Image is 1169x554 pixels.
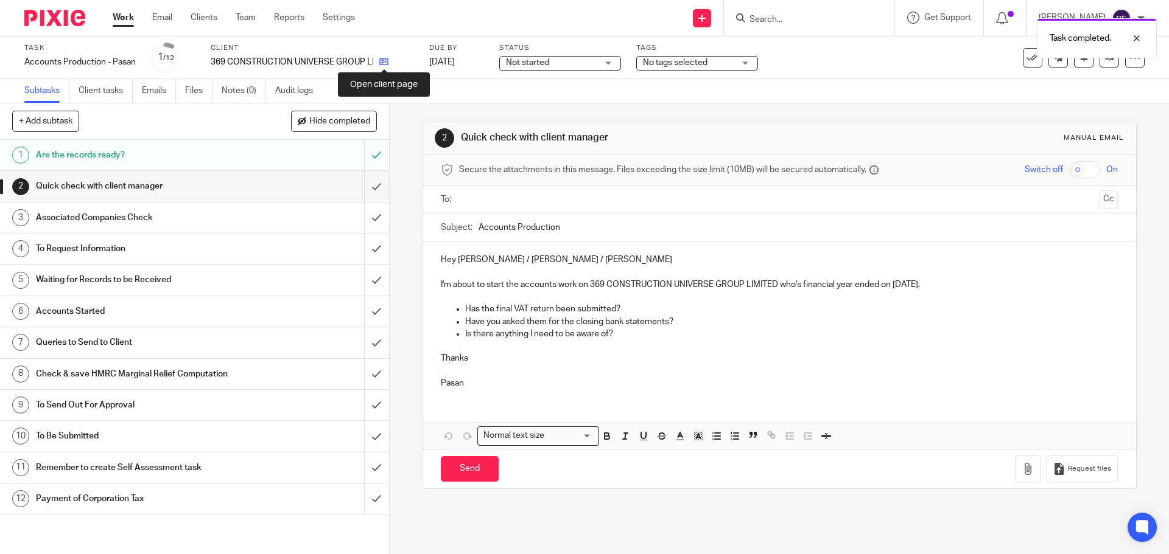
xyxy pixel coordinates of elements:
[499,43,621,53] label: Status
[429,58,455,66] span: [DATE]
[1047,455,1117,483] button: Request files
[506,58,549,67] span: Not started
[24,56,136,68] div: Accounts Production - Pasan
[36,365,247,383] h1: Check & save HMRC Marginal Relief Computation
[441,279,1117,291] p: I'm about to start the accounts work on 369 CONSTRUCTION UNIVERSE GROUP LIMITED who's financial y...
[36,240,247,258] h1: To Request Information
[309,117,370,126] span: Hide completed
[36,490,247,508] h1: Payment of Corporation Tax
[12,178,29,195] div: 2
[163,55,174,61] small: /12
[274,12,304,24] a: Reports
[461,131,806,144] h1: Quick check with client manager
[459,164,866,176] span: Secure the attachments in this message. Files exceeding the size limit (10MB) will be secured aut...
[465,316,1117,328] p: Have you asked them for the closing bank statements?
[441,377,1117,389] p: Pasan
[36,459,247,477] h1: Remember to create Self Assessment task
[465,328,1117,340] p: Is there anything I need to be aware of?
[1068,464,1111,474] span: Request files
[12,396,29,414] div: 9
[36,271,247,289] h1: Waiting for Records to be Received
[36,427,247,445] h1: To Be Submitted
[191,12,217,24] a: Clients
[12,147,29,164] div: 1
[211,56,373,68] p: 369 CONSTRUCTION UNIVERSE GROUP LIMITED
[12,240,29,257] div: 4
[480,429,547,442] span: Normal text size
[24,79,69,103] a: Subtasks
[12,303,29,320] div: 6
[185,79,212,103] a: Files
[441,221,472,234] label: Subject:
[142,79,176,103] a: Emails
[12,334,29,351] div: 7
[1025,164,1063,176] span: Switch off
[24,43,136,53] label: Task
[643,58,707,67] span: No tags selected
[1050,32,1111,44] p: Task completed.
[211,43,414,53] label: Client
[441,352,1117,364] p: Thanks
[12,272,29,289] div: 5
[12,111,79,131] button: + Add subtask
[441,254,1117,266] p: Hey [PERSON_NAME] / [PERSON_NAME] / [PERSON_NAME]
[36,396,247,414] h1: To Send Out For Approval
[36,177,247,195] h1: Quick check with client manager
[236,12,256,24] a: Team
[1064,133,1124,143] div: Manual email
[465,303,1117,315] p: Has the final VAT return been submitted?
[12,428,29,445] div: 10
[441,193,454,206] label: To:
[36,209,247,227] h1: Associated Companies Check
[36,333,247,351] h1: Queries to Send to Client
[36,302,247,320] h1: Accounts Started
[429,43,484,53] label: Due by
[12,209,29,226] div: 3
[1112,9,1131,28] img: svg%3E
[24,10,85,26] img: Pixie
[548,429,592,442] input: Search for option
[323,12,355,24] a: Settings
[12,459,29,476] div: 11
[441,456,499,482] input: Send
[222,79,266,103] a: Notes (0)
[291,111,377,131] button: Hide completed
[477,426,599,445] div: Search for option
[1100,190,1118,209] button: Cc
[275,79,322,103] a: Audit logs
[435,128,454,148] div: 2
[36,146,247,164] h1: Are the records ready?
[79,79,133,103] a: Client tasks
[12,490,29,507] div: 12
[113,12,134,24] a: Work
[158,50,174,64] div: 1
[12,365,29,383] div: 8
[152,12,172,24] a: Email
[1106,164,1118,176] span: On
